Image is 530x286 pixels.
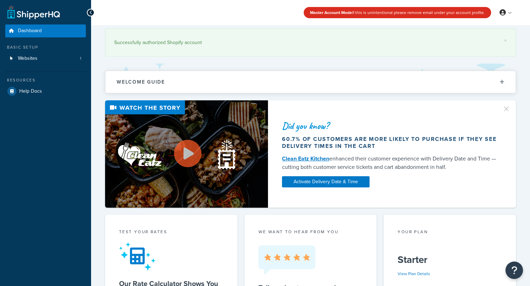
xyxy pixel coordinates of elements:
span: Help Docs [19,88,42,94]
div: Your Plan [398,229,502,237]
div: Basic Setup [5,44,86,50]
span: Websites [18,56,37,62]
button: Open Resource Center [505,262,523,279]
div: 60.7% of customers are more likely to purchase if they see delivery times in the cart [282,136,498,150]
li: Websites [5,52,86,65]
div: Test your rates [119,229,223,237]
div: Successfully authorized Shopify account [114,38,507,48]
a: Help Docs [5,85,86,98]
img: Video thumbnail [105,100,268,208]
a: × [504,38,507,43]
span: Dashboard [18,28,42,34]
div: If this is unintentional please remove email under your account profile. [304,7,491,18]
a: Clean Eatz Kitchen [282,155,329,163]
div: Did you know? [282,121,498,131]
h5: Starter [398,254,502,265]
button: Welcome Guide [105,71,516,93]
a: Dashboard [5,24,86,37]
div: enhanced their customer experience with Delivery Date and Time — cutting both customer service ti... [282,155,498,171]
a: Websites1 [5,52,86,65]
h2: Welcome Guide [117,79,165,85]
a: Activate Delivery Date & Time [282,176,370,187]
p: we want to hear from you [259,229,363,235]
div: Resources [5,77,86,83]
strong: Master Account Mode [310,9,352,16]
a: View Plan Details [398,271,430,277]
span: 1 [80,56,81,62]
